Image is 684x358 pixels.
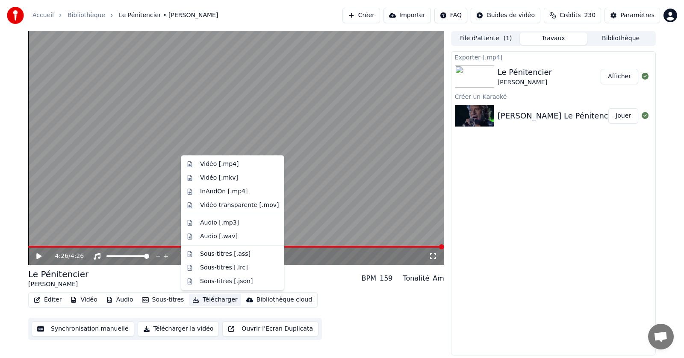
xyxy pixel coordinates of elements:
[362,273,376,284] div: BPM
[608,108,638,124] button: Jouer
[498,78,552,87] div: [PERSON_NAME]
[55,252,68,260] span: 4:26
[119,11,218,20] span: Le Pénitencier • [PERSON_NAME]
[498,110,618,122] div: [PERSON_NAME] Le Pénitencier
[200,277,253,286] div: Sous-titres [.json]
[471,8,540,23] button: Guides de vidéo
[604,8,660,23] button: Paramètres
[32,321,134,337] button: Synchronisation manuelle
[620,11,655,20] div: Paramètres
[68,11,105,20] a: Bibliothèque
[256,296,312,304] div: Bibliothèque cloud
[200,187,248,196] div: InAndOn [.mp4]
[342,8,380,23] button: Créer
[434,8,467,23] button: FAQ
[28,268,88,280] div: Le Pénitencier
[584,11,596,20] span: 230
[498,66,552,78] div: Le Pénitencier
[520,33,587,45] button: Travaux
[200,174,238,182] div: Vidéo [.mkv]
[222,321,318,337] button: Ouvrir l'Ecran Duplicata
[403,273,430,284] div: Tonalité
[30,294,65,306] button: Éditer
[71,252,84,260] span: 4:26
[32,11,54,20] a: Accueil
[433,273,444,284] div: Am
[200,263,248,272] div: Sous-titres [.lrc]
[383,8,431,23] button: Importer
[560,11,581,20] span: Crédits
[544,8,601,23] button: Crédits230
[67,294,100,306] button: Vidéo
[55,252,76,260] div: /
[200,250,251,258] div: Sous-titres [.ass]
[452,33,520,45] button: File d'attente
[601,69,638,84] button: Afficher
[189,294,241,306] button: Télécharger
[200,232,238,241] div: Audio [.wav]
[504,34,512,43] span: ( 1 )
[7,7,24,24] img: youka
[138,321,219,337] button: Télécharger la vidéo
[103,294,137,306] button: Audio
[587,33,655,45] button: Bibliothèque
[139,294,188,306] button: Sous-titres
[451,91,655,101] div: Créer un Karaoké
[200,201,279,210] div: Vidéo transparente [.mov]
[200,219,239,227] div: Audio [.mp3]
[32,11,218,20] nav: breadcrumb
[648,324,674,349] a: Ouvrir le chat
[28,280,88,289] div: [PERSON_NAME]
[380,273,393,284] div: 159
[200,160,239,169] div: Vidéo [.mp4]
[451,52,655,62] div: Exporter [.mp4]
